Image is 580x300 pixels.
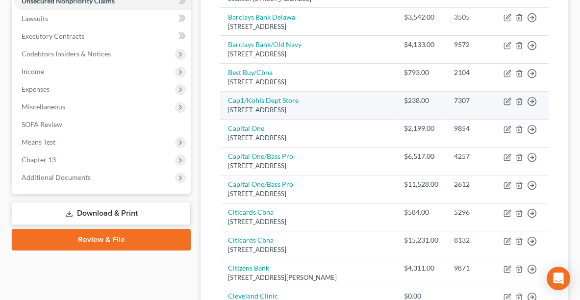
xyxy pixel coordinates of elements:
div: [STREET_ADDRESS] [228,22,388,31]
span: Codebtors Insiders & Notices [22,50,111,58]
a: Barclays Bank/Old Navy [228,40,302,49]
div: Open Intercom Messenger [547,267,570,290]
span: Lawsuits [22,14,48,23]
div: [STREET_ADDRESS] [228,161,388,171]
a: Citicards Cbna [228,236,274,244]
div: $4,133.00 [404,40,438,50]
div: 3505 [454,12,488,22]
a: Capital One/Bass Pro [228,180,293,188]
a: Review & File [12,229,191,250]
div: $793.00 [404,68,438,77]
div: $584.00 [404,207,438,217]
div: [STREET_ADDRESS] [228,105,388,115]
a: SOFA Review [14,116,191,133]
div: [STREET_ADDRESS] [228,245,388,254]
span: Executory Contracts [22,32,84,40]
div: 9854 [454,124,488,133]
div: 5296 [454,207,488,217]
span: Expenses [22,85,50,93]
span: Additional Documents [22,173,91,181]
div: $6,517.00 [404,151,438,161]
div: $238.00 [404,96,438,105]
a: Capital One [228,124,264,132]
div: 2104 [454,68,488,77]
div: [STREET_ADDRESS][PERSON_NAME] [228,273,388,282]
span: Miscellaneous [22,102,65,111]
span: Chapter 13 [22,155,56,164]
div: 4257 [454,151,488,161]
a: Citizens Bank [228,264,269,272]
div: 2612 [454,179,488,189]
div: 9871 [454,263,488,273]
div: $3,542.00 [404,12,438,22]
div: $4,311.00 [404,263,438,273]
div: 8132 [454,235,488,245]
div: [STREET_ADDRESS] [228,50,388,59]
a: Capital One/Bass Pro [228,152,293,160]
a: Best Buy/Cbna [228,68,273,76]
a: Executory Contracts [14,27,191,45]
div: $2,199.00 [404,124,438,133]
a: Lawsuits [14,10,191,27]
span: Means Test [22,138,55,146]
div: [STREET_ADDRESS] [228,189,388,199]
a: Cap1/Kohls Dept Store [228,96,299,104]
a: Cleveland Clinic [228,292,278,300]
div: [STREET_ADDRESS] [228,133,388,143]
div: [STREET_ADDRESS] [228,77,388,87]
div: $11,528.00 [404,179,438,189]
a: Download & Print [12,202,191,225]
div: 9572 [454,40,488,50]
div: [STREET_ADDRESS] [228,217,388,226]
span: Income [22,67,44,75]
div: 7307 [454,96,488,105]
a: Barclays Bank Delawa [228,13,295,21]
span: SOFA Review [22,120,62,128]
a: Citicards Cbna [228,208,274,216]
div: $15,231.00 [404,235,438,245]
